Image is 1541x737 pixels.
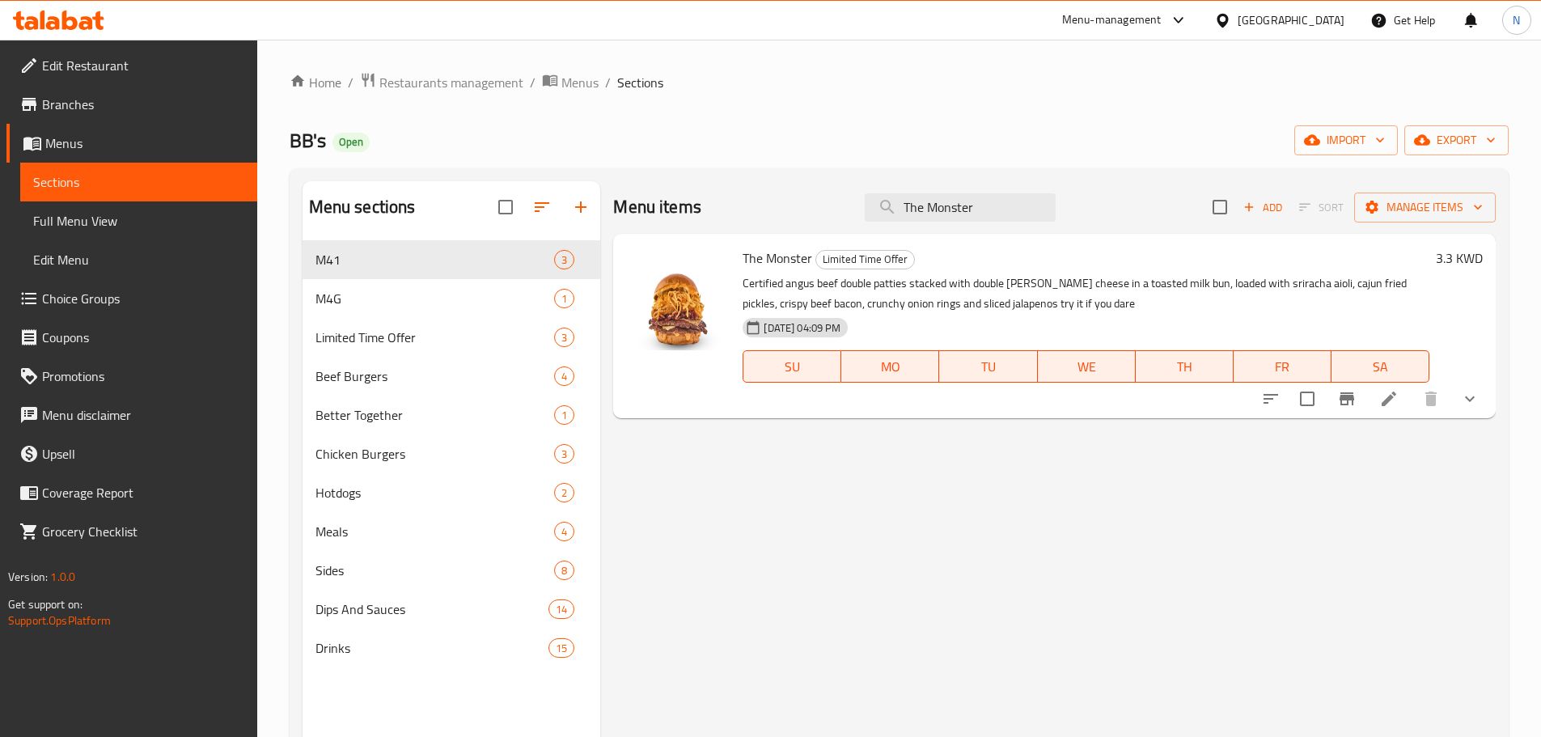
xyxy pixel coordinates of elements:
span: M41 [315,250,555,269]
div: M413 [303,240,601,279]
div: items [554,366,574,386]
span: BB's [290,122,326,159]
button: sort-choices [1251,379,1290,418]
span: Sections [33,172,244,192]
span: Sides [315,561,555,580]
span: Upsell [42,444,244,464]
div: items [554,405,574,425]
span: 1 [555,408,574,423]
h2: Menu items [613,195,701,219]
span: Select all sections [489,190,523,224]
a: Sections [20,163,257,201]
button: import [1294,125,1398,155]
span: MO [848,355,933,379]
h6: 3.3 KWD [1436,247,1483,269]
span: Sort sections [523,188,561,227]
div: items [554,444,574,464]
div: Limited Time Offer [315,328,555,347]
button: Branch-specific-item [1327,379,1366,418]
div: items [554,250,574,269]
div: Better Together1 [303,396,601,434]
span: Restaurants management [379,73,523,92]
span: Chicken Burgers [315,444,555,464]
div: Dips And Sauces14 [303,590,601,629]
span: Manage items [1367,197,1483,218]
div: Beef Burgers4 [303,357,601,396]
button: Add [1237,195,1289,220]
a: Menus [542,72,599,93]
a: Upsell [6,434,257,473]
button: show more [1450,379,1489,418]
nav: breadcrumb [290,72,1509,93]
span: [DATE] 04:09 PM [757,320,847,336]
a: Restaurants management [360,72,523,93]
span: 3 [555,330,574,345]
button: TH [1136,350,1234,383]
span: Menus [561,73,599,92]
a: Coverage Report [6,473,257,512]
span: Edit Restaurant [42,56,244,75]
span: Branches [42,95,244,114]
button: FR [1234,350,1331,383]
span: Hotdogs [315,483,555,502]
a: Promotions [6,357,257,396]
button: MO [841,350,939,383]
nav: Menu sections [303,234,601,674]
span: Select section [1203,190,1237,224]
a: Edit menu item [1379,389,1399,409]
button: TU [939,350,1037,383]
span: Select section first [1289,195,1354,220]
div: Hotdogs2 [303,473,601,512]
a: Full Menu View [20,201,257,240]
div: items [548,599,574,619]
span: Dips And Sauces [315,599,549,619]
span: 4 [555,524,574,540]
span: import [1307,130,1385,150]
span: export [1417,130,1496,150]
span: Version: [8,566,48,587]
div: Meals [315,522,555,541]
a: Edit Menu [20,240,257,279]
span: 4 [555,369,574,384]
span: Sections [617,73,663,92]
img: The Monster [626,247,730,350]
div: Chicken Burgers3 [303,434,601,473]
a: Branches [6,85,257,124]
span: Coupons [42,328,244,347]
span: Grocery Checklist [42,522,244,541]
span: 8 [555,563,574,578]
div: Meals4 [303,512,601,551]
span: Choice Groups [42,289,244,308]
div: Limited Time Offer [815,250,915,269]
span: Edit Menu [33,250,244,269]
span: TH [1142,355,1227,379]
div: Drinks15 [303,629,601,667]
a: Grocery Checklist [6,512,257,551]
button: SU [743,350,841,383]
span: SA [1338,355,1423,379]
svg: Show Choices [1460,389,1480,409]
span: 15 [549,641,574,656]
a: Support.OpsPlatform [8,610,111,631]
span: Beef Burgers [315,366,555,386]
span: Drinks [315,638,549,658]
button: WE [1038,350,1136,383]
span: 14 [549,602,574,617]
span: Open [332,135,370,149]
p: Certified angus beef double patties stacked with double [PERSON_NAME] cheese in a toasted milk bu... [743,273,1429,314]
div: items [554,561,574,580]
a: Edit Restaurant [6,46,257,85]
span: Menu disclaimer [42,405,244,425]
span: Limited Time Offer [816,250,914,269]
span: TU [946,355,1031,379]
div: items [548,638,574,658]
span: FR [1240,355,1325,379]
span: SU [750,355,835,379]
li: / [348,73,353,92]
input: search [865,193,1056,222]
li: / [605,73,611,92]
